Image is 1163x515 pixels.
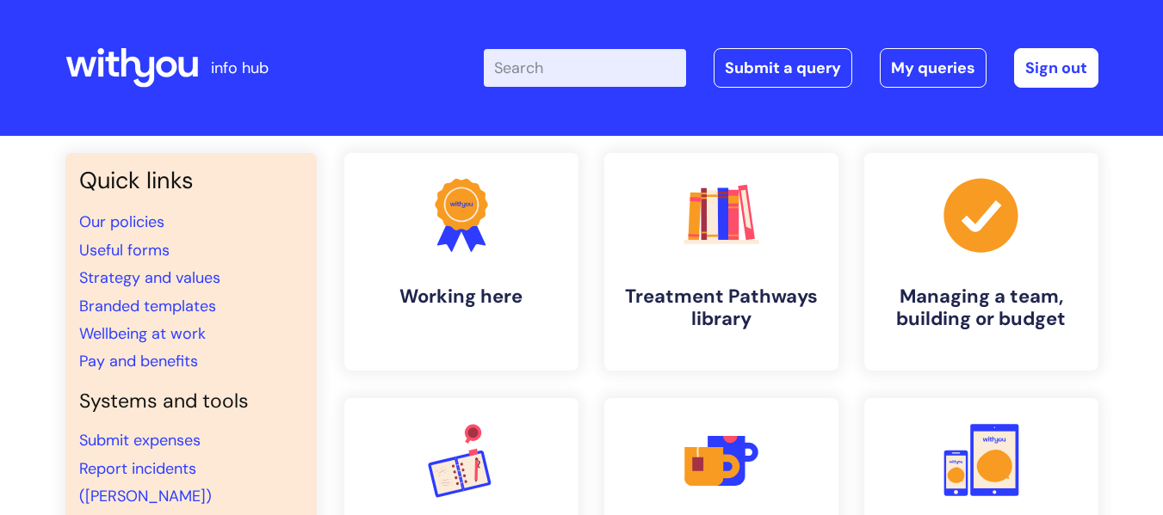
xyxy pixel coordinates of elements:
[344,153,578,371] a: Working here
[484,49,686,87] input: Search
[79,323,206,344] a: Wellbeing at work
[79,267,220,288] a: Strategy and values
[880,48,987,88] a: My queries
[358,285,565,308] h4: Working here
[714,48,852,88] a: Submit a query
[211,54,269,82] p: info hub
[79,458,212,506] a: Report incidents ([PERSON_NAME])
[864,153,1098,371] a: Managing a team, building or budget
[79,240,170,261] a: Useful forms
[79,167,303,194] h3: Quick links
[79,389,303,414] h4: Systems and tools
[79,212,164,232] a: Our policies
[618,285,825,331] h4: Treatment Pathways library
[1014,48,1098,88] a: Sign out
[604,153,838,371] a: Treatment Pathways library
[79,351,198,371] a: Pay and benefits
[484,48,1098,88] div: | -
[79,296,216,316] a: Branded templates
[79,430,201,451] a: Submit expenses
[878,285,1085,331] h4: Managing a team, building or budget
